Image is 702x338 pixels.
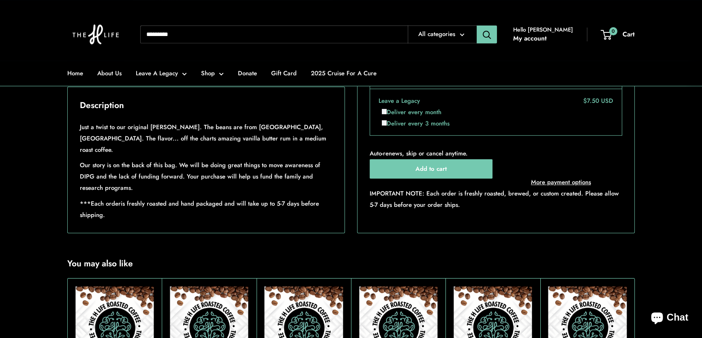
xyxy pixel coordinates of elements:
[513,32,547,45] a: My account
[311,68,377,79] a: 2025 Cruise For A Cure
[80,121,332,155] p: Just a twist to our original [PERSON_NAME]. The beans are from [GEOGRAPHIC_DATA], [GEOGRAPHIC_DAT...
[577,95,613,106] div: $7.50 USD
[379,95,420,106] label: Leave a Legacy
[382,108,441,117] label: Deliver every month
[67,68,83,79] a: Home
[80,199,319,219] span: is freshly roasted and hand packaged and will take up to 5-7 days before shipping.
[67,8,124,61] img: The H Life
[136,68,187,79] a: Leave A Legacy
[382,109,387,114] input: Deliver every month. Product price $7.50 USD
[382,119,449,128] label: Deliver every 3 months
[609,27,617,35] span: 0
[370,148,622,159] p: Auto-renews, skip or cancel anytime.
[500,176,623,188] a: More payment options
[623,30,635,39] span: Cart
[370,188,622,210] p: IMPORTANT NOTE: Each order is freshly roasted, brewed, or custom created. Please allow 5-7 days b...
[601,28,635,40] a: 0 Cart
[370,159,492,179] button: Add to cart
[238,68,257,79] a: Donate
[513,24,573,35] span: Hello [PERSON_NAME]
[140,26,408,43] input: Search...
[477,26,497,43] button: Search
[91,199,121,208] span: Each order
[67,257,133,270] h2: You may also like
[97,68,122,79] a: About Us
[644,305,696,332] inbox-online-store-chat: Shopify online store chat
[201,68,224,79] a: Shop
[271,68,297,79] a: Gift Card
[80,159,332,193] p: Our story is on the back of this bag. We will be doing great things to move awareness of DIPG and...
[80,99,332,112] h2: Description
[382,120,387,125] input: Deliver every 3 months. Product price $7.50 USD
